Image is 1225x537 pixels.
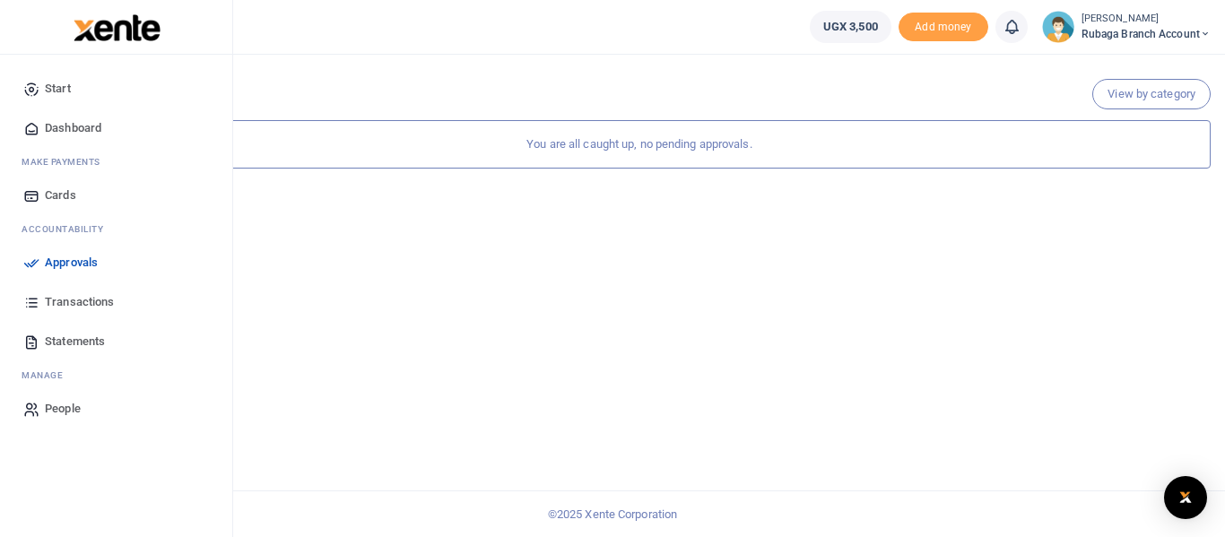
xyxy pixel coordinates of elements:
div: You are all caught up, no pending approvals. [68,120,1211,169]
li: Wallet ballance [803,11,899,43]
span: Start [45,80,71,98]
a: View by category [1092,79,1211,109]
span: Approvals [45,254,98,272]
span: Transactions [45,293,114,311]
span: Cards [45,186,76,204]
a: Transactions [14,282,218,322]
span: Rubaga branch account [1082,26,1211,42]
a: Add money [899,19,988,32]
a: Statements [14,322,218,361]
a: Cards [14,176,218,215]
span: ake Payments [30,155,100,169]
span: anage [30,368,64,382]
span: UGX 3,500 [823,18,878,36]
span: countability [35,222,103,236]
li: M [14,361,218,389]
small: [PERSON_NAME] [1082,12,1211,27]
span: People [45,400,81,418]
li: Toup your wallet [899,13,988,42]
li: M [14,148,218,176]
span: Add money [899,13,988,42]
a: UGX 3,500 [810,11,891,43]
a: logo-small logo-large logo-large [72,20,161,33]
li: Ac [14,215,218,243]
span: Statements [45,333,105,351]
a: People [14,389,218,429]
a: Start [14,69,218,108]
img: logo-large [74,14,161,41]
img: profile-user [1042,11,1074,43]
a: profile-user [PERSON_NAME] Rubaga branch account [1042,11,1211,43]
a: Approvals [14,243,218,282]
h4: Pending your approval [68,77,1211,97]
div: Open Intercom Messenger [1164,476,1207,519]
a: Dashboard [14,108,218,148]
span: Dashboard [45,119,101,137]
